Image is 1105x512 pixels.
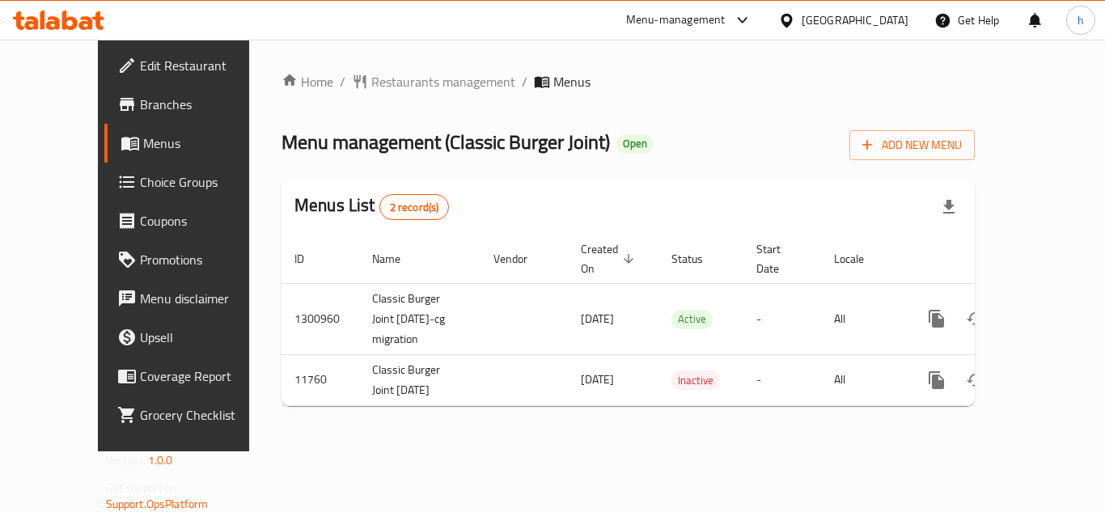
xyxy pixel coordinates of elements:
button: more [917,299,956,338]
nav: breadcrumb [282,72,975,91]
td: Classic Burger Joint [DATE] [359,354,481,405]
span: 2 record(s) [380,200,449,215]
a: Grocery Checklist [104,396,282,434]
span: Version: [106,450,146,471]
div: Export file [929,188,968,226]
span: Coupons [140,211,269,231]
span: Choice Groups [140,172,269,192]
a: Restaurants management [352,72,515,91]
div: Inactive [671,370,720,390]
a: Upsell [104,318,282,357]
a: Promotions [104,240,282,279]
td: - [743,283,821,354]
a: Edit Restaurant [104,46,282,85]
a: Home [282,72,333,91]
span: Edit Restaurant [140,56,269,75]
a: Coupons [104,201,282,240]
span: [DATE] [581,369,614,390]
a: Menus [104,124,282,163]
span: Menu management ( Classic Burger Joint ) [282,124,610,160]
th: Actions [904,235,1086,284]
td: - [743,354,821,405]
td: 1300960 [282,283,359,354]
span: Grocery Checklist [140,405,269,425]
span: Upsell [140,328,269,347]
span: h [1077,11,1084,29]
a: Branches [104,85,282,124]
li: / [340,72,345,91]
span: Created On [581,239,639,278]
span: Open [616,137,654,150]
button: more [917,361,956,400]
span: Menus [553,72,591,91]
button: Change Status [956,361,995,400]
div: Total records count [379,194,450,220]
a: Menu disclaimer [104,279,282,318]
span: Active [671,310,713,328]
span: [DATE] [581,308,614,329]
h2: Menus List [294,193,449,220]
td: All [821,283,904,354]
span: ID [294,249,325,269]
div: Open [616,134,654,154]
span: Get support on: [106,477,180,498]
button: Change Status [956,299,995,338]
span: Status [671,249,724,269]
td: 11760 [282,354,359,405]
span: Branches [140,95,269,114]
td: All [821,354,904,405]
div: Active [671,310,713,329]
span: Restaurants management [371,72,515,91]
span: Menu disclaimer [140,289,269,308]
div: Menu-management [626,11,726,30]
span: Inactive [671,371,720,390]
span: Coverage Report [140,366,269,386]
span: Locale [834,249,885,269]
span: Add New Menu [862,135,962,155]
span: Menus [143,133,269,153]
span: Vendor [493,249,548,269]
a: Coverage Report [104,357,282,396]
table: enhanced table [282,235,1086,406]
div: [GEOGRAPHIC_DATA] [802,11,908,29]
span: Name [372,249,421,269]
span: Promotions [140,250,269,269]
li: / [522,72,527,91]
button: Add New Menu [849,130,975,160]
span: Start Date [756,239,802,278]
span: 1.0.0 [148,450,173,471]
a: Choice Groups [104,163,282,201]
td: Classic Burger Joint [DATE]-cg migration [359,283,481,354]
